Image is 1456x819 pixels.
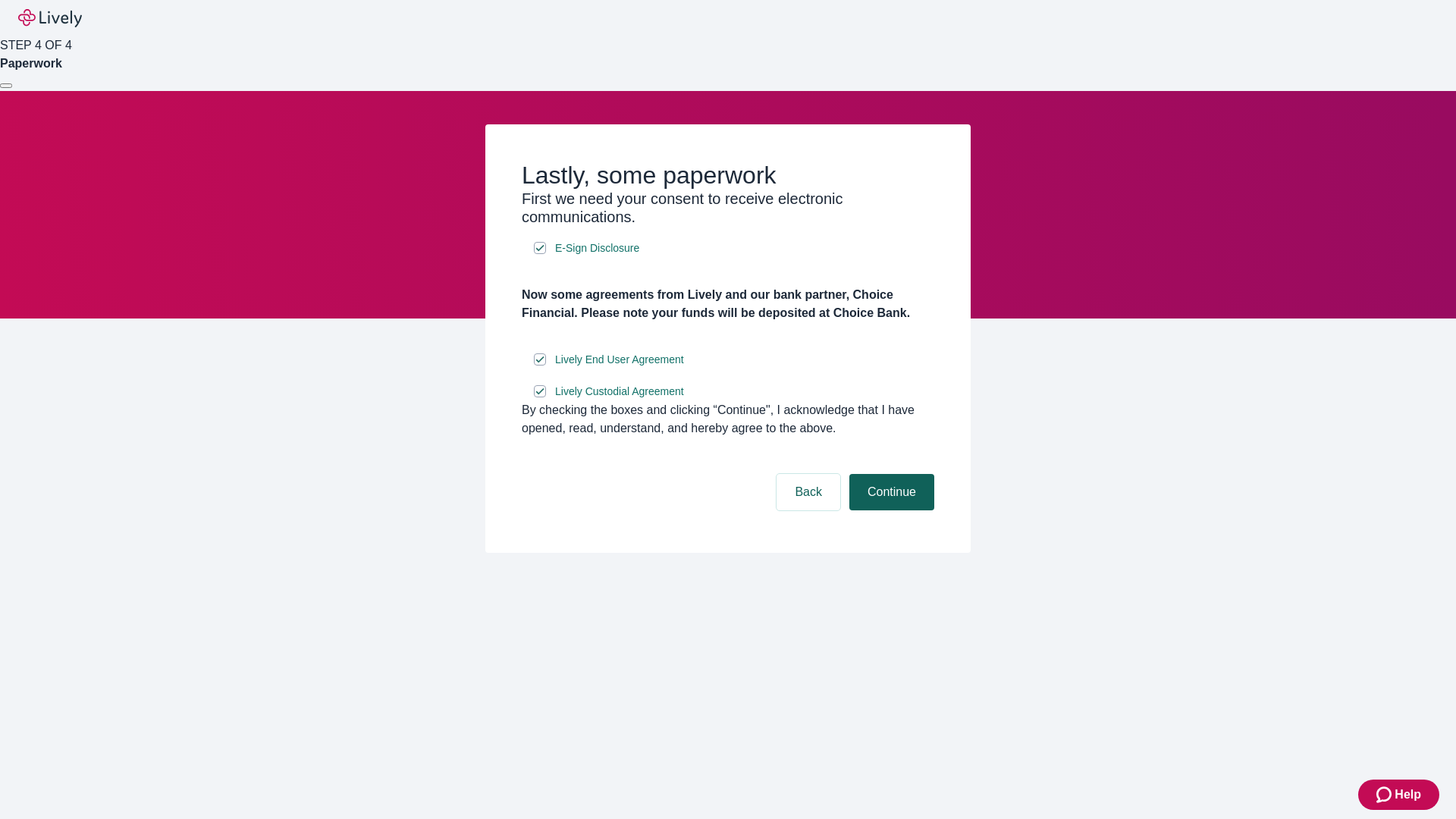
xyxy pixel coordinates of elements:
svg: Zendesk support icon [1376,786,1395,804]
span: Help [1395,786,1421,804]
a: e-sign disclosure document [552,239,642,258]
h2: Lastly, some paperwork [522,161,934,190]
button: Zendesk support iconHelp [1358,780,1439,810]
button: Continue [849,474,934,510]
a: e-sign disclosure document [552,350,687,369]
span: Lively End User Agreement [555,352,684,368]
div: By checking the boxes and clicking “Continue", I acknowledge that I have opened, read, understand... [522,401,934,438]
img: Lively [18,9,82,27]
span: E-Sign Disclosure [555,240,639,256]
button: Back [777,474,840,510]
h3: First we need your consent to receive electronic communications. [522,190,934,226]
a: e-sign disclosure document [552,382,687,401]
span: Lively Custodial Agreement [555,384,684,400]
h4: Now some agreements from Lively and our bank partner, Choice Financial. Please note your funds wi... [522,286,934,322]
